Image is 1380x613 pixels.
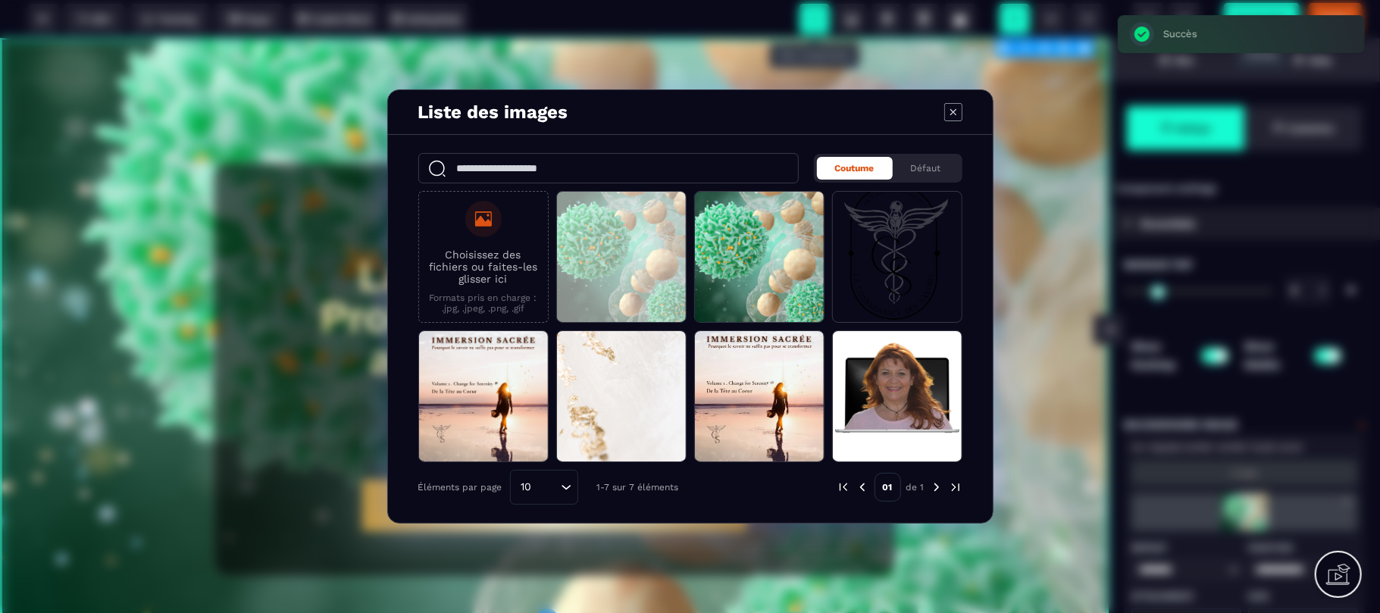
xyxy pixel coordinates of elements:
h2: Insert your header text here [259,361,850,398]
img: prev [837,480,850,494]
span: 10 [516,479,537,496]
button: JE SECURISE MA PLACE [362,442,746,493]
p: 1-7 sur 7 éléments [597,482,679,493]
b: | [630,402,633,414]
p: de 1 [906,481,925,493]
input: Search for option [537,479,557,496]
img: next [930,480,943,494]
b: Webinaire Exclusif [501,176,609,189]
div: Search for option [510,470,578,505]
text: Le DATE à HEURE [259,170,850,210]
p: 01 [875,473,901,502]
h1: La situation désirée Probabilité que le client atteinge le résultat [259,210,850,350]
h4: Liste des images [418,102,568,123]
b: | [432,402,435,414]
p: Choisissez des fichiers ou faites-les glisser ici [427,249,540,285]
text: SANS X GRÂCE A LA METHODE Y SANS Z [259,398,850,419]
img: prev [856,480,869,494]
span: Coutume [835,163,875,174]
span: Défaut [911,163,941,174]
b: | [480,402,483,414]
p: Éléments par page [418,482,502,493]
p: Formats pris en charge : .jpg, .jpeg, .png, .gif [427,292,540,314]
img: next [949,480,962,494]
